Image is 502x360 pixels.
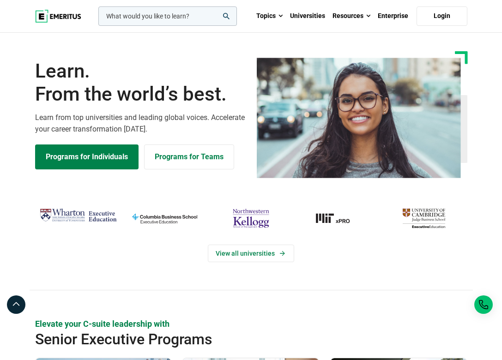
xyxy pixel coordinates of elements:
[35,330,424,348] h2: Senior Executive Programs
[208,245,294,262] a: View Universities
[35,83,246,106] span: From the world’s best.
[35,144,139,169] a: Explore Programs
[35,60,246,106] h1: Learn.
[35,318,467,330] p: Elevate your C-suite leadership with
[212,206,290,231] img: northwestern-kellogg
[417,6,467,26] a: Login
[299,206,376,231] img: MIT xPRO
[40,206,117,225] img: Wharton Executive Education
[385,206,462,231] img: cambridge-judge-business-school
[144,144,234,169] a: Explore for Business
[98,6,237,26] input: woocommerce-product-search-field-0
[257,58,461,178] img: Learn from the world's best
[35,112,246,135] p: Learn from top universities and leading global voices. Accelerate your career transformation [DATE].
[126,206,203,231] img: columbia-business-school
[299,206,376,231] a: MIT-xPRO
